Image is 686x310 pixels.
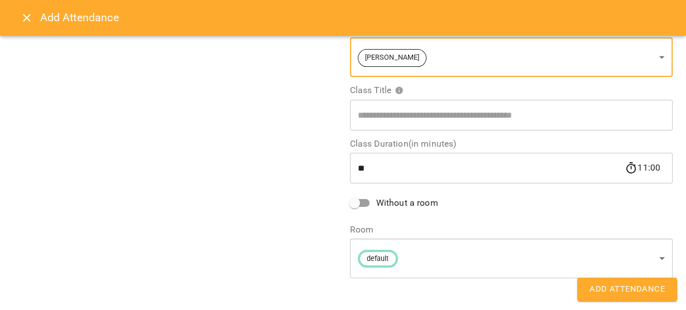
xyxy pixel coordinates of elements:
[350,86,404,95] span: Class Title
[577,278,677,301] button: Add Attendance
[360,254,396,264] span: default
[350,139,673,148] label: Class Duration(in minutes)
[350,239,673,278] div: default
[13,4,40,31] button: Close
[376,196,438,210] span: Without a room
[358,52,426,63] span: [PERSON_NAME]
[395,86,404,95] svg: Please specify class title or select clients
[350,37,673,77] div: [PERSON_NAME]
[589,282,665,297] span: Add Attendance
[40,9,673,26] h6: Add Attendance
[350,225,673,234] label: Room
